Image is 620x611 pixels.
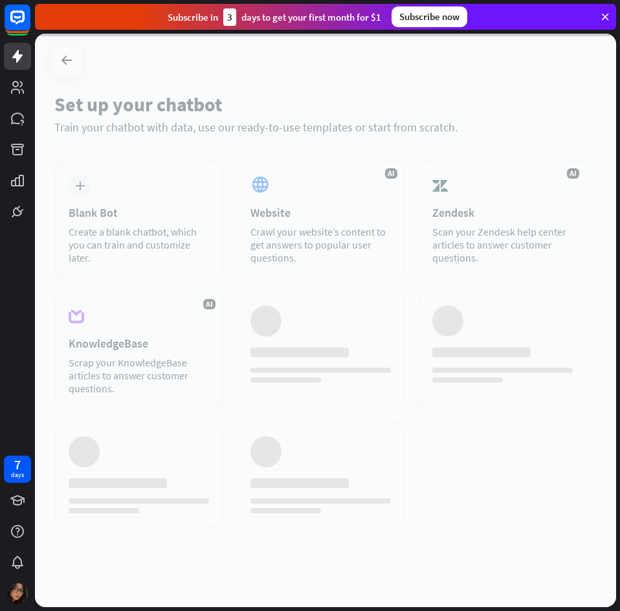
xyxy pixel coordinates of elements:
[392,6,467,27] div: Subscribe now
[4,456,31,483] a: 7 days
[223,8,236,26] div: 3
[14,459,21,471] div: 7
[168,8,381,26] div: Subscribe in days to get your first month for $1
[11,471,24,480] div: days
